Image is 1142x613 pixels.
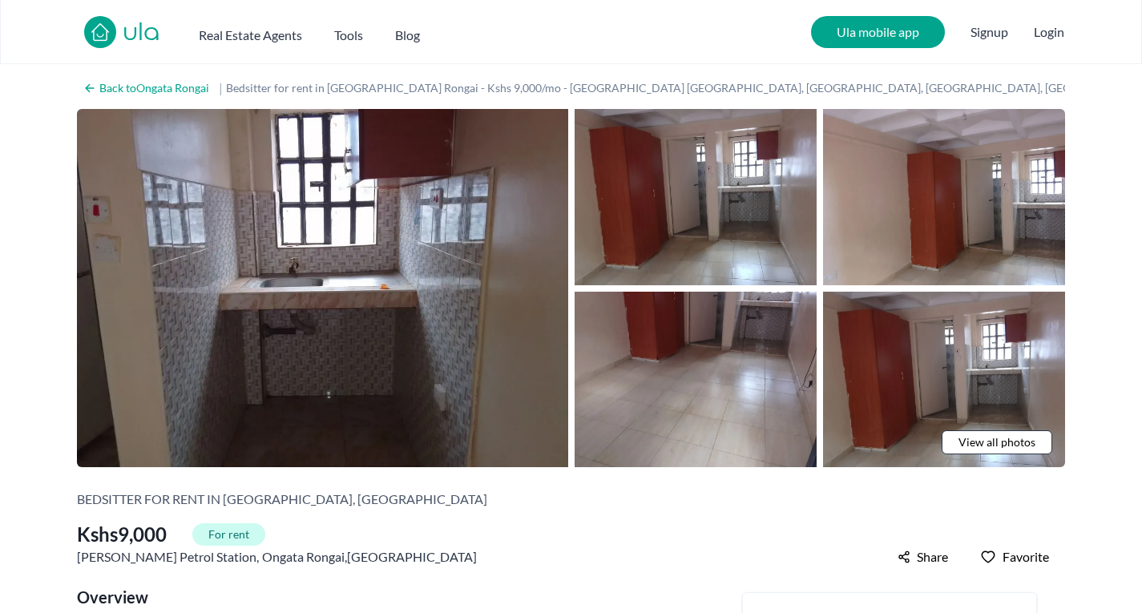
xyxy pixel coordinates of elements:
button: Tools [334,19,363,45]
span: Share [917,547,948,567]
h2: Back to Ongata Rongai [99,80,209,96]
span: [PERSON_NAME] Petrol Station , , [GEOGRAPHIC_DATA] [77,547,477,567]
h2: Bedsitter for rent in [GEOGRAPHIC_DATA], [GEOGRAPHIC_DATA] [77,490,487,509]
img: Bedsitter for rent in Ongata Rongai - Kshs 9,000/mo - Tosha Rongai Petrol Station, Nairobi, Kenya... [823,109,1065,285]
img: Bedsitter for rent in Ongata Rongai - Kshs 9,000/mo - Tosha Rongai Petrol Station, Nairobi, Kenya... [77,109,568,467]
a: Back toOngata Rongai [77,77,216,99]
img: Bedsitter for rent in Ongata Rongai - Kshs 9,000/mo - Tosha Rongai Petrol Station, Nairobi, Kenya... [575,292,817,468]
a: Blog [395,19,420,45]
span: Kshs 9,000 [77,522,167,547]
span: For rent [192,523,265,546]
a: View all photos [942,430,1052,454]
button: Login [1034,22,1064,42]
span: Signup [970,16,1008,48]
button: Real Estate Agents [199,19,302,45]
a: Ongata Rongai [262,547,345,567]
span: | [219,79,223,98]
img: Bedsitter for rent in Ongata Rongai - Kshs 9,000/mo - Tosha Rongai Petrol Station, Nairobi, Kenya... [823,292,1065,468]
nav: Main [199,19,452,45]
img: Bedsitter for rent in Ongata Rongai - Kshs 9,000/mo - Tosha Rongai Petrol Station, Nairobi, Kenya... [575,109,817,285]
h2: Blog [395,26,420,45]
span: Favorite [1003,547,1049,567]
h2: Overview [77,586,672,608]
h2: Tools [334,26,363,45]
span: View all photos [958,434,1035,450]
h2: Real Estate Agents [199,26,302,45]
a: ula [123,19,160,48]
a: Ula mobile app [811,16,945,48]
